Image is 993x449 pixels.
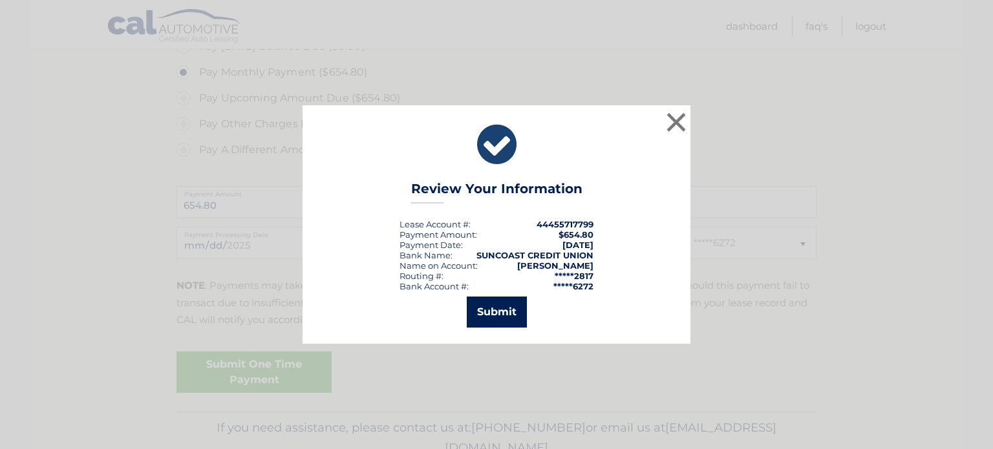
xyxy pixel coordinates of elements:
div: Payment Amount: [400,229,477,240]
span: $654.80 [559,229,593,240]
div: Bank Name: [400,250,453,260]
div: Bank Account #: [400,281,469,291]
button: × [663,109,689,135]
div: : [400,240,463,250]
span: [DATE] [562,240,593,250]
h3: Review Your Information [411,181,582,204]
button: Submit [467,297,527,328]
strong: 44455717799 [537,219,593,229]
div: Routing #: [400,271,443,281]
strong: SUNCOAST CREDIT UNION [476,250,593,260]
div: Name on Account: [400,260,478,271]
span: Payment Date [400,240,461,250]
div: Lease Account #: [400,219,471,229]
strong: [PERSON_NAME] [517,260,593,271]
